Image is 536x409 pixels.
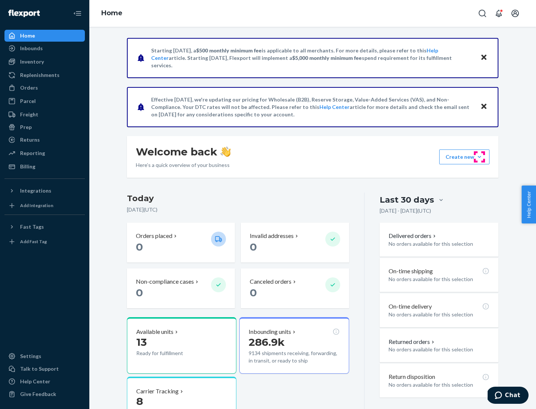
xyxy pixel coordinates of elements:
img: hand-wave emoji [220,146,231,157]
div: Parcel [20,97,36,105]
span: 13 [136,336,147,348]
a: Reporting [4,147,85,159]
p: On-time delivery [389,302,432,311]
iframe: Opens a widget where you can chat to one of our agents [488,387,529,405]
p: Inbounding units [249,328,291,336]
p: Return disposition [389,373,435,381]
a: Freight [4,109,85,120]
div: Inbounds [20,45,43,52]
h1: Welcome back [136,145,231,158]
span: 286.9k [249,336,285,348]
button: Talk to Support [4,363,85,375]
span: $5,000 monthly minimum fee [292,55,362,61]
p: On-time shipping [389,267,433,276]
button: Non-compliance cases 0 [127,268,235,308]
span: 0 [136,241,143,253]
p: Available units [136,328,173,336]
a: Inbounds [4,42,85,54]
a: Add Fast Tag [4,236,85,248]
div: Reporting [20,149,45,157]
div: Give Feedback [20,390,56,398]
p: Non-compliance cases [136,277,194,286]
h3: Today [127,193,349,204]
div: Inventory [20,58,44,65]
p: Ready for fulfillment [136,350,205,357]
p: Effective [DATE], we're updating our pricing for Wholesale (B2B), Reserve Storage, Value-Added Se... [151,96,473,118]
img: Flexport logo [8,10,40,17]
p: Starting [DATE], a is applicable to all merchants. For more details, please refer to this article... [151,47,473,69]
span: 0 [250,241,257,253]
a: Billing [4,161,85,173]
button: Close Navigation [70,6,85,21]
button: Inbounding units286.9k9134 shipments receiving, forwarding, in transit, or ready to ship [239,317,349,374]
span: 0 [136,286,143,299]
button: Returned orders [389,338,436,346]
p: [DATE] - [DATE] ( UTC ) [380,207,431,215]
span: 8 [136,395,143,408]
div: Home [20,32,35,39]
p: Orders placed [136,232,172,240]
p: No orders available for this selection [389,381,489,389]
a: Add Integration [4,200,85,212]
button: Orders placed 0 [127,223,235,263]
button: Invalid addresses 0 [241,223,349,263]
div: Settings [20,352,41,360]
div: Last 30 days [380,194,434,206]
p: 9134 shipments receiving, forwarding, in transit, or ready to ship [249,350,339,364]
button: Open notifications [491,6,506,21]
ol: breadcrumbs [95,3,128,24]
button: Delivered orders [389,232,437,240]
button: Open account menu [508,6,523,21]
p: No orders available for this selection [389,311,489,318]
a: Returns [4,134,85,146]
button: Help Center [521,186,536,223]
div: Integrations [20,187,51,194]
button: Fast Tags [4,221,85,233]
button: Integrations [4,185,85,197]
button: Close [479,102,489,112]
div: Billing [20,163,35,170]
div: Prep [20,123,32,131]
p: Here’s a quick overview of your business [136,161,231,169]
button: Open Search Box [475,6,490,21]
a: Help Center [4,376,85,387]
div: Returns [20,136,40,144]
p: No orders available for this selection [389,240,489,248]
p: Carrier Tracking [136,387,179,396]
p: No orders available for this selection [389,276,489,283]
div: Add Integration [20,202,53,209]
a: Prep [4,121,85,133]
a: Home [4,30,85,42]
a: Parcel [4,95,85,107]
a: Orders [4,82,85,94]
button: Close [479,52,489,63]
p: No orders available for this selection [389,346,489,353]
button: Canceled orders 0 [241,268,349,308]
p: Invalid addresses [250,232,294,240]
div: Freight [20,111,38,118]
div: Orders [20,84,38,91]
span: 0 [250,286,257,299]
div: Fast Tags [20,223,44,231]
button: Available units13Ready for fulfillment [127,317,236,374]
p: [DATE] ( UTC ) [127,206,349,213]
div: Help Center [20,378,50,385]
div: Talk to Support [20,365,59,373]
div: Replenishments [20,71,60,79]
a: Settings [4,350,85,362]
button: Create new [439,149,489,164]
div: Add Fast Tag [20,238,47,245]
a: Home [101,9,122,17]
a: Inventory [4,56,85,68]
a: Help Center [319,104,350,110]
span: $500 monthly minimum fee [196,47,262,54]
p: Canceled orders [250,277,291,286]
a: Replenishments [4,69,85,81]
button: Give Feedback [4,388,85,400]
